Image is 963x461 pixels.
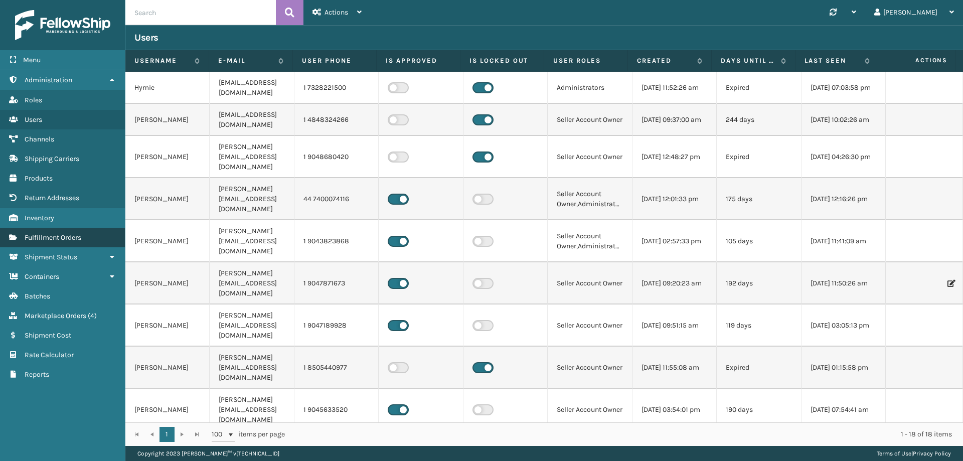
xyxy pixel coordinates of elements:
td: [DATE] 09:20:23 am [632,262,717,304]
a: Privacy Policy [913,450,951,457]
td: Seller Account Owner [548,104,632,136]
label: Username [134,56,190,65]
span: Return Addresses [25,194,79,202]
span: Shipment Cost [25,331,71,340]
td: Expired [717,347,801,389]
td: 175 days [717,178,801,220]
span: Marketplace Orders [25,312,86,320]
span: Actions [325,8,348,17]
td: [DATE] 12:16:26 pm [801,178,886,220]
td: [DATE] 07:03:58 pm [801,72,886,104]
td: [DATE] 10:02:26 am [801,104,886,136]
span: Actions [882,52,953,69]
div: | [877,446,951,461]
span: 100 [212,429,227,439]
td: [PERSON_NAME][EMAIL_ADDRESS][DOMAIN_NAME] [210,262,294,304]
h3: Users [134,32,158,44]
span: Menu [23,56,41,64]
td: 1 9045633520 [294,389,379,431]
td: [PERSON_NAME][EMAIL_ADDRESS][DOMAIN_NAME] [210,220,294,262]
td: Seller Account Owner [548,262,632,304]
td: [DATE] 03:05:13 pm [801,304,886,347]
td: [DATE] 02:57:33 pm [632,220,717,262]
td: Hymie [125,72,210,104]
td: Seller Account Owner [548,304,632,347]
td: [DATE] 04:26:30 pm [801,136,886,178]
td: [PERSON_NAME][EMAIL_ADDRESS][DOMAIN_NAME] [210,389,294,431]
span: Inventory [25,214,54,222]
a: 1 [159,427,175,442]
td: [DATE] 11:55:08 am [632,347,717,389]
td: [PERSON_NAME][EMAIL_ADDRESS][DOMAIN_NAME] [210,178,294,220]
td: 1 9047189928 [294,304,379,347]
img: logo [15,10,110,40]
td: [PERSON_NAME] [125,178,210,220]
label: Created [637,56,692,65]
label: Is Approved [386,56,451,65]
td: [PERSON_NAME] [125,262,210,304]
td: 244 days [717,104,801,136]
td: [PERSON_NAME] [125,304,210,347]
td: [PERSON_NAME] [125,347,210,389]
td: [DATE] 11:50:26 am [801,262,886,304]
td: [DATE] 11:52:26 am [632,72,717,104]
td: [PERSON_NAME] [125,220,210,262]
div: 1 - 18 of 18 items [299,429,952,439]
td: [PERSON_NAME] [125,104,210,136]
td: Administrators [548,72,632,104]
td: [PERSON_NAME][EMAIL_ADDRESS][DOMAIN_NAME] [210,304,294,347]
td: [DATE] 09:37:00 am [632,104,717,136]
td: [DATE] 01:15:58 pm [801,347,886,389]
a: Terms of Use [877,450,911,457]
td: Seller Account Owner [548,136,632,178]
span: Rate Calculator [25,351,74,359]
span: Reports [25,370,49,379]
td: [EMAIL_ADDRESS][DOMAIN_NAME] [210,72,294,104]
td: 190 days [717,389,801,431]
i: Edit [947,280,953,287]
td: [PERSON_NAME][EMAIL_ADDRESS][DOMAIN_NAME] [210,136,294,178]
td: 105 days [717,220,801,262]
span: items per page [212,427,285,442]
label: E-mail [218,56,273,65]
span: Shipping Carriers [25,155,79,163]
td: [PERSON_NAME][EMAIL_ADDRESS][DOMAIN_NAME] [210,347,294,389]
td: [DATE] 09:51:15 am [632,304,717,347]
label: User phone [302,56,367,65]
td: 1 4848324266 [294,104,379,136]
span: Roles [25,96,42,104]
label: Is Locked Out [469,56,535,65]
td: Expired [717,136,801,178]
td: 44 7400074116 [294,178,379,220]
label: Days until password expires [721,56,776,65]
td: [EMAIL_ADDRESS][DOMAIN_NAME] [210,104,294,136]
span: Products [25,174,53,183]
td: [DATE] 11:41:09 am [801,220,886,262]
td: Seller Account Owner,Administrators [548,220,632,262]
span: Administration [25,76,72,84]
span: ( 4 ) [88,312,97,320]
label: User Roles [553,56,618,65]
td: Expired [717,72,801,104]
td: 1 9043823868 [294,220,379,262]
td: [DATE] 03:54:01 pm [632,389,717,431]
td: [PERSON_NAME] [125,136,210,178]
span: Users [25,115,42,124]
span: Fulfillment Orders [25,233,81,242]
td: 1 8505440977 [294,347,379,389]
td: Seller Account Owner [548,389,632,431]
td: Seller Account Owner,Administrators [548,178,632,220]
td: [DATE] 12:48:27 pm [632,136,717,178]
td: 1 9048680420 [294,136,379,178]
span: Containers [25,272,59,281]
span: Shipment Status [25,253,77,261]
td: 119 days [717,304,801,347]
span: Channels [25,135,54,143]
label: Last Seen [805,56,860,65]
td: [DATE] 12:01:33 pm [632,178,717,220]
span: Batches [25,292,50,300]
p: Copyright 2023 [PERSON_NAME]™ v [TECHNICAL_ID] [137,446,279,461]
td: Seller Account Owner [548,347,632,389]
td: 1 9047871673 [294,262,379,304]
td: 1 7328221500 [294,72,379,104]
